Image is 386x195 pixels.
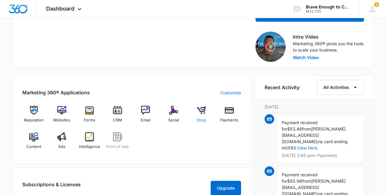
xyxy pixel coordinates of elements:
[141,117,150,123] span: Email
[293,40,364,53] p: Marketing 360® gives you the tools to scale your business.
[78,106,101,127] a: Forms
[168,117,179,123] span: Social
[287,178,302,184] span: $85.96
[306,9,350,14] div: account id
[285,145,297,150] span: 0593.
[106,132,129,154] a: Point of Sale
[282,172,318,184] span: Payment received for
[297,145,319,150] a: View Here.
[293,55,319,60] button: Watch Video
[134,106,157,127] a: Email
[162,106,185,127] a: Social
[311,178,346,184] span: [PERSON_NAME]
[106,106,129,127] a: CRM
[265,104,364,110] p: [DATE]
[218,106,241,127] a: Payments
[22,106,46,127] a: Reputation
[113,117,122,123] span: CRM
[306,5,350,9] div: account name
[196,117,206,123] span: Shop
[282,133,319,144] span: [EMAIL_ADDRESS][DOMAIN_NAME]
[374,2,379,7] div: notifications count
[78,132,101,154] a: Intelligence
[265,84,300,91] h6: Recent Activity
[53,117,70,123] span: Websites
[302,178,311,184] span: from
[22,132,46,154] a: Content
[50,106,73,127] a: Websites
[79,144,100,150] span: Intelligence
[58,144,65,150] span: Ads
[293,33,364,40] h3: Intro Video
[287,126,302,131] span: $53.46
[302,126,311,131] span: from
[317,80,364,95] button: All Activities
[50,132,73,154] a: Ads
[22,181,81,193] h2: Subscriptions & Licenses
[256,32,286,62] img: Intro Video
[24,117,44,123] span: Reputation
[106,144,129,150] span: Point of Sale
[282,120,318,131] span: Payment received for
[220,117,238,123] span: Payments
[46,5,74,12] span: Dashboard
[282,153,359,158] p: [DATE] 3:45 pm • Payments
[374,2,379,7] span: 1
[311,126,346,131] span: [PERSON_NAME]
[22,89,90,96] h2: Marketing 360® Applications
[220,90,241,96] a: Customize
[190,106,213,127] a: Shop
[84,117,95,123] span: Forms
[26,144,41,150] span: Content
